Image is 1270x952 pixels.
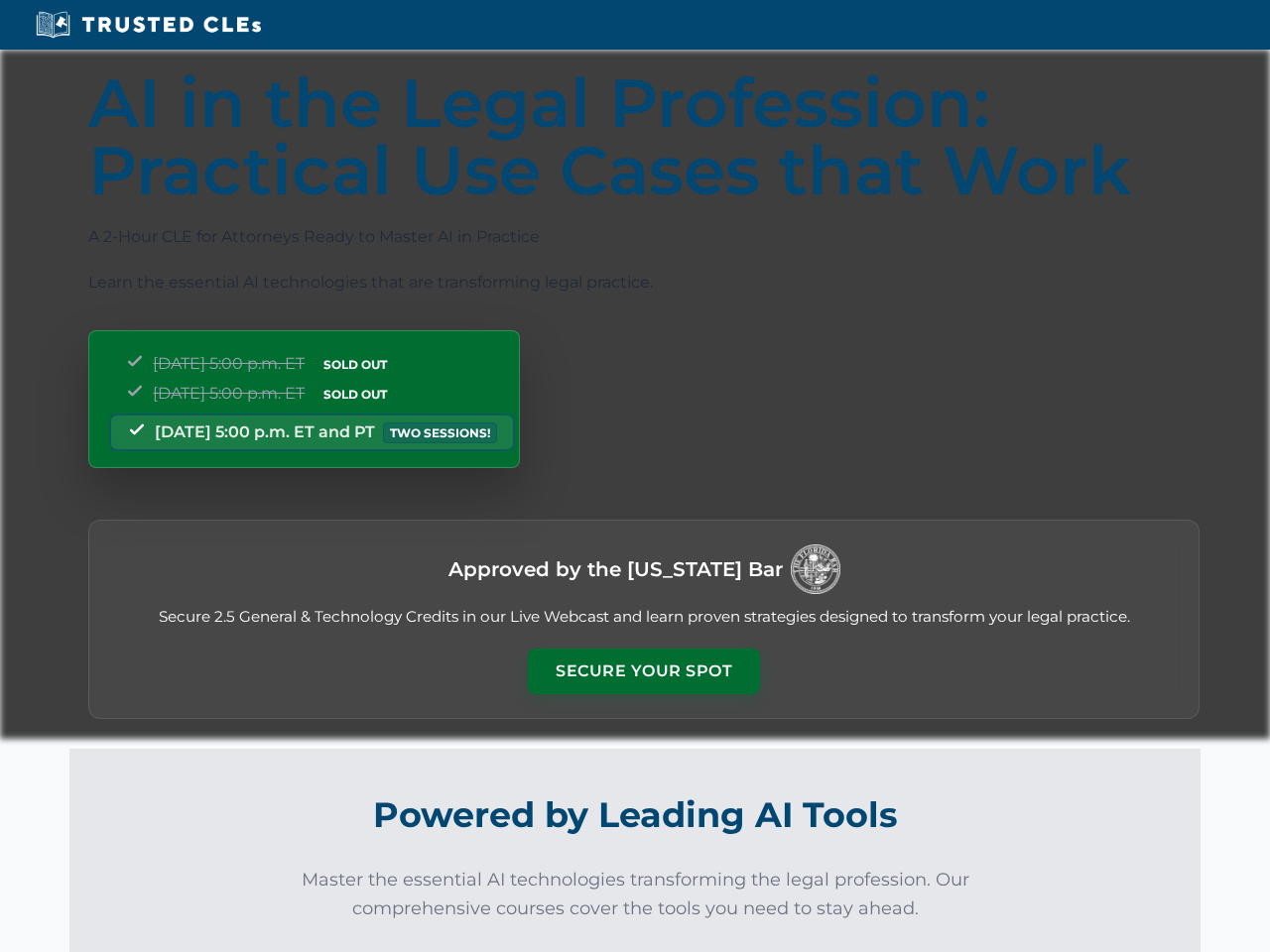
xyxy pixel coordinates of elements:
button: Secure Your Spot [528,649,760,694]
h2: Powered by Leading AI Tools [85,780,1185,850]
span: SOLD OUT [317,384,394,405]
span: SOLD OUT [317,354,394,375]
p: A 2-Hour CLE for Attorneys Ready to Master AI in Practice [88,224,1200,250]
h3: Approved by the [US_STATE] Bar [448,551,783,587]
span: [DATE] 5:00 p.m. ET [153,384,305,403]
img: Trusted CLEs [30,10,267,40]
span: [DATE] 5:00 p.m. ET [153,354,305,373]
p: Master the essential AI technologies transforming the legal profession. Our comprehensive courses... [288,866,982,923]
img: Logo [791,544,840,594]
h1: AI in the Legal Profession: Practical Use Cases that Work [88,69,1200,204]
p: Learn the essential AI technologies that are transforming legal practice. [88,270,1200,296]
p: Secure 2.5 General & Technology Credits in our Live Webcast and learn proven strategies designed ... [113,606,1175,629]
